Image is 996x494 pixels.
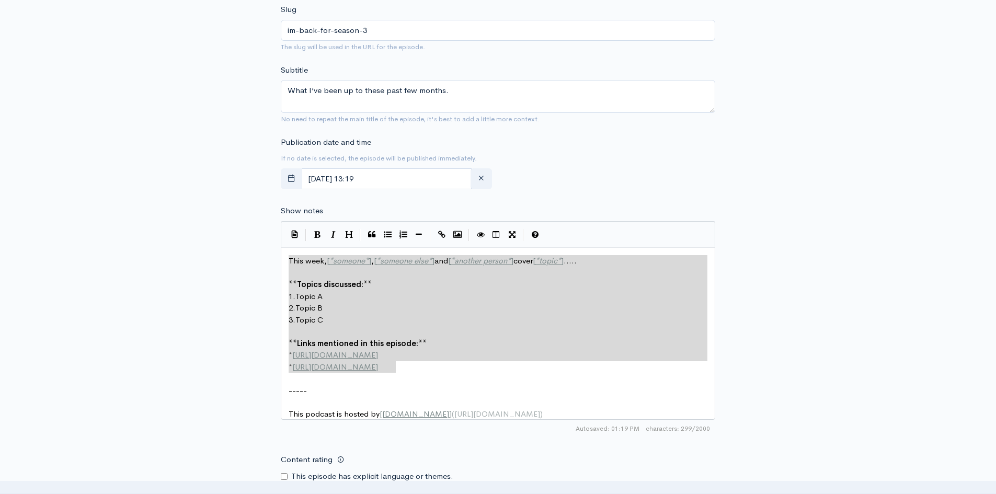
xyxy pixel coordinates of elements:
[452,409,454,419] span: (
[513,256,533,266] span: cover
[292,362,378,372] span: [URL][DOMAIN_NAME]
[281,42,425,51] small: The slug will be used in the URL for the episode.
[540,409,543,419] span: )
[281,136,371,148] label: Publication date and time
[533,256,535,266] span: [
[488,227,504,243] button: Toggle Side by Side
[289,303,295,313] span: 2.
[380,227,395,243] button: Generic List
[564,256,577,266] span: .....
[327,256,329,266] span: [
[454,409,540,419] span: [URL][DOMAIN_NAME]
[380,256,428,266] span: someone else
[382,409,449,419] span: [DOMAIN_NAME]
[411,227,427,243] button: Insert Horizontal Line
[287,226,302,242] button: Insert Show Notes Template
[360,229,361,241] i: |
[297,279,363,289] span: Topics discussed:
[281,205,323,217] label: Show notes
[430,229,431,241] i: |
[468,229,470,241] i: |
[289,409,543,419] span: This podcast is hosted by
[539,256,557,266] span: topic
[281,154,477,163] small: If no date is selected, the episode will be published immediately.
[473,227,488,243] button: Toggle Preview
[333,256,365,266] span: someone
[369,256,371,266] span: ]
[454,256,507,266] span: another person
[471,168,492,190] button: clear
[561,256,564,266] span: ]
[523,229,524,241] i: |
[364,227,380,243] button: Quote
[289,315,295,325] span: 3.
[305,229,306,241] i: |
[395,227,411,243] button: Numbered List
[289,385,307,395] span: -----
[281,114,540,123] small: No need to repeat the main title of the episode, it's best to add a little more context.
[289,291,295,301] span: 1.
[281,4,296,16] label: Slug
[295,303,323,313] span: Topic B
[341,227,357,243] button: Heading
[291,470,453,482] label: This episode has explicit language or themes.
[448,256,451,266] span: [
[289,256,327,266] span: This week,
[511,256,513,266] span: ]
[281,64,308,76] label: Subtitle
[297,338,418,348] span: Links mentioned in this episode:
[434,227,450,243] button: Create Link
[295,291,323,301] span: Topic A
[434,256,448,266] span: and
[292,350,378,360] span: [URL][DOMAIN_NAME]
[432,256,434,266] span: ]
[325,227,341,243] button: Italic
[295,315,323,325] span: Topic C
[374,256,376,266] span: [
[281,168,302,190] button: toggle
[527,227,543,243] button: Markdown Guide
[504,227,520,243] button: Toggle Fullscreen
[310,227,325,243] button: Bold
[281,449,333,470] label: Content rating
[371,256,374,266] span: ,
[576,424,639,433] span: Autosaved: 01:19 PM
[450,227,465,243] button: Insert Image
[281,20,715,41] input: title-of-episode
[380,409,382,419] span: [
[449,409,452,419] span: ]
[646,424,710,433] span: 299/2000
